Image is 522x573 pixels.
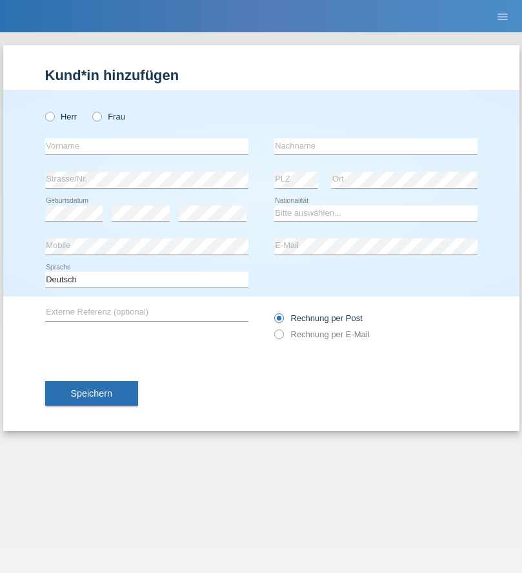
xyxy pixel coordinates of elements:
[71,388,112,399] span: Speichern
[45,381,138,406] button: Speichern
[92,112,101,120] input: Frau
[274,313,283,329] input: Rechnung per Post
[45,112,77,121] label: Herr
[274,329,370,339] label: Rechnung per E-Mail
[490,12,516,20] a: menu
[92,112,125,121] label: Frau
[45,112,54,120] input: Herr
[274,329,283,346] input: Rechnung per E-Mail
[496,10,509,23] i: menu
[45,67,477,83] h1: Kund*in hinzufügen
[274,313,363,323] label: Rechnung per Post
